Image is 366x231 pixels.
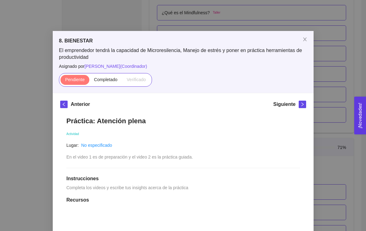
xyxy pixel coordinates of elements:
[94,77,118,82] span: Completado
[66,155,193,159] span: En el video 1 es de preparación y el video 2 es la práctica guiada.
[65,77,84,82] span: Pendiente
[302,37,307,42] span: close
[66,117,300,125] h1: Práctica: Atención plena
[60,102,67,107] span: left
[66,132,79,136] span: Actividad
[81,143,112,148] a: No especificado
[84,64,147,69] span: [PERSON_NAME] ( Coordinador )
[71,101,90,108] h5: Anterior
[66,185,188,190] span: Completa los videos y escribe tus insights acerca de la práctica
[354,97,366,134] button: Open Feedback Widget
[59,47,307,61] span: El emprendedor tendrá la capacidad de Microresilencia, Manejo de estrés y poner en práctica herra...
[296,31,314,48] button: Close
[66,197,300,203] h1: Recursos
[59,37,307,45] h5: 8. BIENESTAR
[66,176,300,182] h1: Instrucciones
[273,101,295,108] h5: Siguiente
[66,142,79,149] article: Lugar:
[127,77,145,82] span: Verificado
[59,63,307,70] span: Asignado por
[299,101,306,108] button: right
[299,102,306,107] span: right
[60,101,68,108] button: left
